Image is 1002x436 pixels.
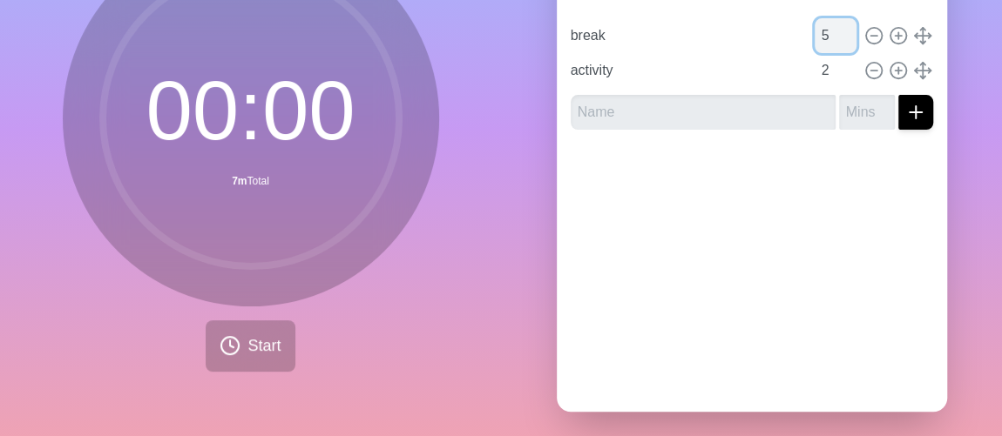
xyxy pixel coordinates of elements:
input: Name [571,95,836,130]
input: Name [564,53,811,88]
input: Mins [815,18,856,53]
input: Mins [839,95,895,130]
input: Name [564,18,811,53]
span: Start [247,334,281,358]
button: Start [206,320,295,372]
input: Mins [815,53,856,88]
